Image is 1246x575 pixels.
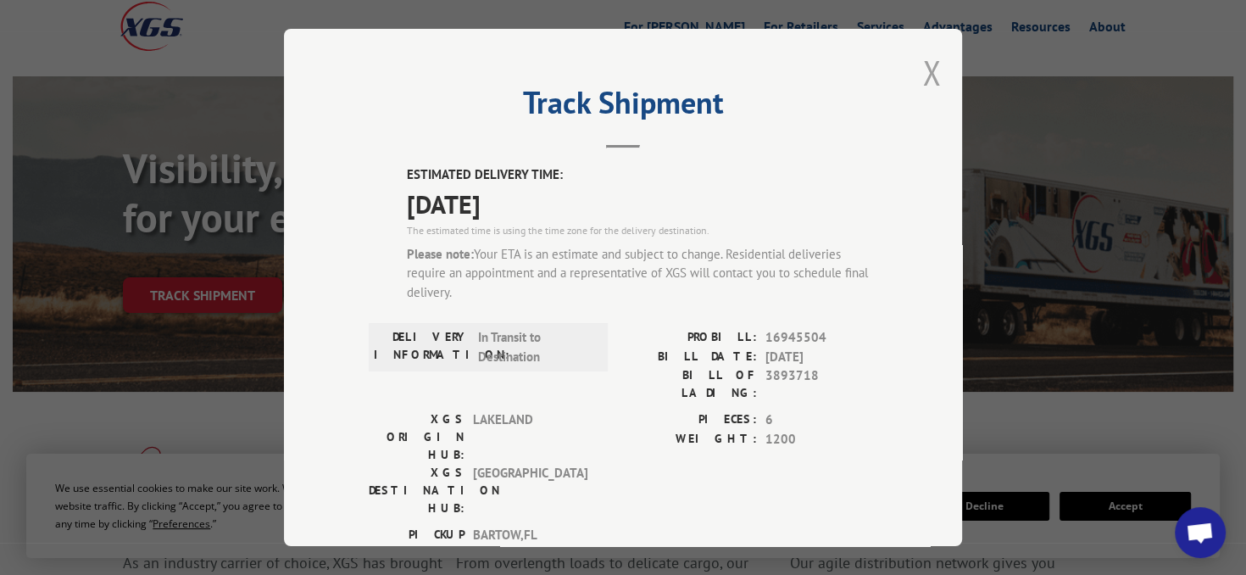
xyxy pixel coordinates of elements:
[623,429,757,449] label: WEIGHT:
[407,222,877,237] div: The estimated time is using the time zone for the delivery destination.
[623,328,757,348] label: PROBILL:
[623,347,757,366] label: BILL DATE:
[1175,507,1226,558] div: Open chat
[765,328,877,348] span: 16945504
[473,526,587,561] span: BARTOW , FL
[407,184,877,222] span: [DATE]
[473,464,587,517] span: [GEOGRAPHIC_DATA]
[473,410,587,464] span: LAKELAND
[369,464,464,517] label: XGS DESTINATION HUB:
[407,245,474,261] strong: Please note:
[623,410,757,430] label: PIECES:
[407,244,877,302] div: Your ETA is an estimate and subject to change. Residential deliveries require an appointment and ...
[623,366,757,402] label: BILL OF LADING:
[407,165,877,185] label: ESTIMATED DELIVERY TIME:
[765,347,877,366] span: [DATE]
[369,526,464,561] label: PICKUP CITY:
[765,366,877,402] span: 3893718
[765,410,877,430] span: 6
[922,50,941,95] button: Close modal
[765,429,877,449] span: 1200
[478,328,592,366] span: In Transit to Destination
[374,328,470,366] label: DELIVERY INFORMATION:
[369,91,877,123] h2: Track Shipment
[369,410,464,464] label: XGS ORIGIN HUB:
